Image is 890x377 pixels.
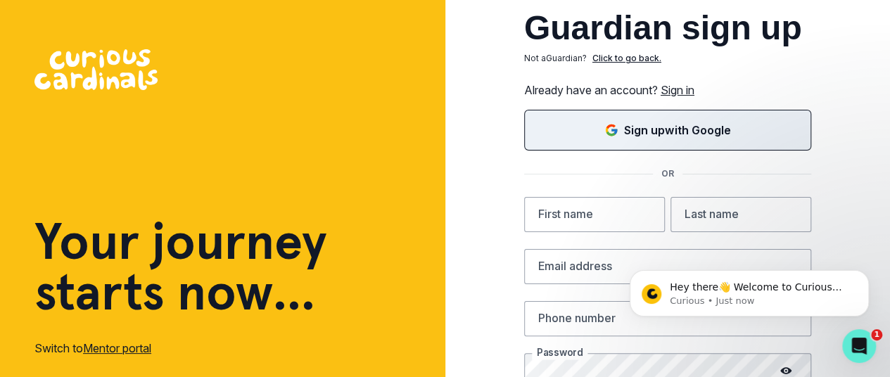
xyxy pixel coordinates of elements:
[624,122,730,139] p: Sign up with Google
[609,241,890,339] iframe: Intercom notifications message
[524,52,587,65] p: Not a Guardian ?
[83,341,151,355] a: Mentor portal
[524,110,811,151] button: Sign in with Google (GSuite)
[34,49,158,90] img: Curious Cardinals Logo
[661,83,694,97] a: Sign in
[592,52,661,65] p: Click to go back.
[653,167,682,180] p: OR
[524,11,811,45] h2: Guardian sign up
[34,216,327,317] h1: Your journey starts now...
[871,329,882,340] span: 1
[842,329,876,363] iframe: Intercom live chat
[34,341,83,355] span: Switch to
[524,82,811,98] p: Already have an account?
